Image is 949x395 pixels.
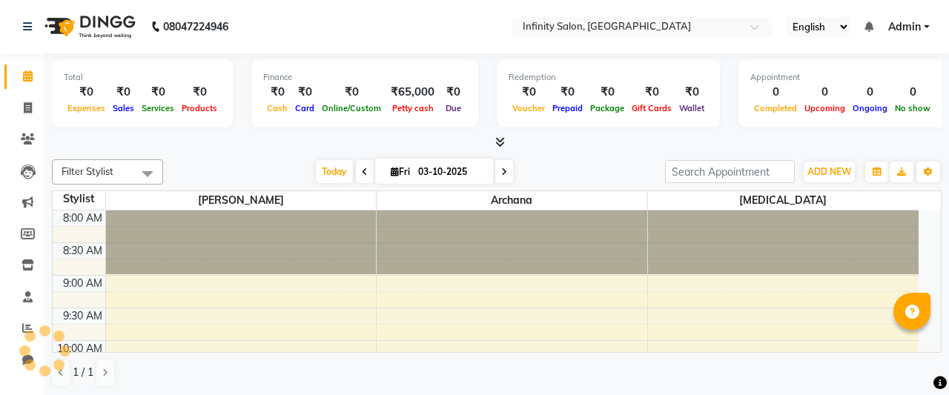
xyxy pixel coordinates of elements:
[62,165,113,177] span: Filter Stylist
[750,71,934,84] div: Appointment
[586,84,628,101] div: ₹0
[109,103,138,113] span: Sales
[549,103,586,113] span: Prepaid
[675,84,708,101] div: ₹0
[807,166,851,177] span: ADD NEW
[509,103,549,113] span: Voucher
[849,84,891,101] div: 0
[387,166,414,177] span: Fri
[891,84,934,101] div: 0
[54,341,105,356] div: 10:00 AM
[665,160,795,183] input: Search Appointment
[442,103,465,113] span: Due
[73,365,93,380] span: 1 / 1
[675,103,708,113] span: Wallet
[64,84,109,101] div: ₹0
[388,103,437,113] span: Petty cash
[263,84,291,101] div: ₹0
[291,84,318,101] div: ₹0
[801,84,849,101] div: 0
[318,84,385,101] div: ₹0
[64,71,221,84] div: Total
[263,71,466,84] div: Finance
[318,103,385,113] span: Online/Custom
[628,84,675,101] div: ₹0
[549,84,586,101] div: ₹0
[138,84,178,101] div: ₹0
[38,6,139,47] img: logo
[178,103,221,113] span: Products
[648,191,919,210] span: [MEDICAL_DATA]
[53,191,105,207] div: Stylist
[750,103,801,113] span: Completed
[888,19,921,35] span: Admin
[106,191,377,210] span: [PERSON_NAME]
[163,6,228,47] b: 08047224946
[891,103,934,113] span: No show
[263,103,291,113] span: Cash
[377,191,647,210] span: Archana
[801,103,849,113] span: Upcoming
[804,162,855,182] button: ADD NEW
[586,103,628,113] span: Package
[628,103,675,113] span: Gift Cards
[138,103,178,113] span: Services
[316,160,353,183] span: Today
[109,84,138,101] div: ₹0
[414,161,488,183] input: 2025-10-03
[509,71,708,84] div: Redemption
[60,210,105,226] div: 8:00 AM
[178,84,221,101] div: ₹0
[509,84,549,101] div: ₹0
[849,103,891,113] span: Ongoing
[60,243,105,259] div: 8:30 AM
[440,84,466,101] div: ₹0
[291,103,318,113] span: Card
[750,84,801,101] div: 0
[60,308,105,324] div: 9:30 AM
[60,276,105,291] div: 9:00 AM
[385,84,440,101] div: ₹65,000
[64,103,109,113] span: Expenses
